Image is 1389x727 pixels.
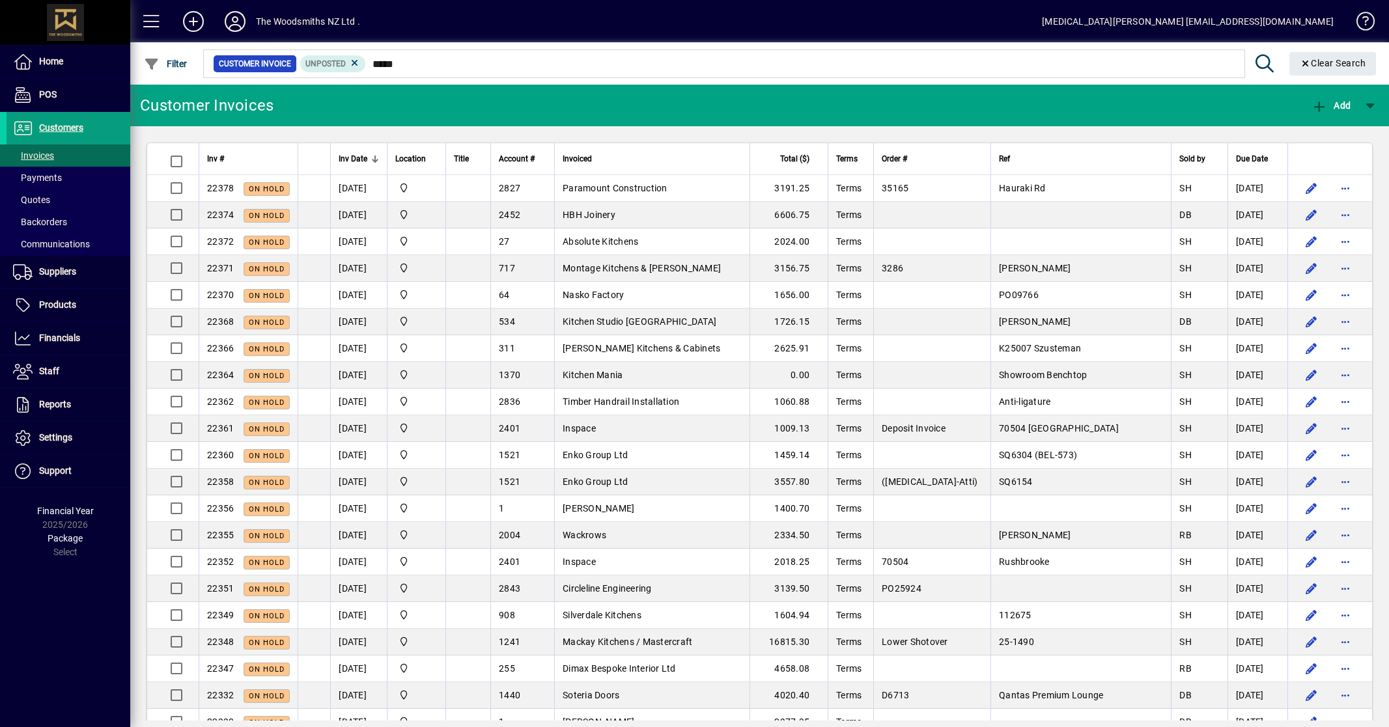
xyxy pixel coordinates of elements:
[1228,442,1287,469] td: [DATE]
[1301,391,1322,412] button: Edit
[395,288,438,302] span: The Woodsmiths
[1179,503,1192,514] span: SH
[1179,236,1192,247] span: SH
[1335,658,1356,679] button: More options
[1301,631,1322,652] button: Edit
[563,476,628,487] span: Enko Group Ltd
[207,236,234,247] span: 22372
[882,183,908,193] span: 35165
[499,183,520,193] span: 2827
[999,290,1039,300] span: PO09766
[249,212,285,220] span: On hold
[39,266,76,277] span: Suppliers
[1179,183,1192,193] span: SH
[1301,578,1322,599] button: Edit
[750,282,828,309] td: 1656.00
[395,581,438,596] span: The Woodsmiths
[1301,471,1322,492] button: Edit
[330,415,387,442] td: [DATE]
[330,228,387,255] td: [DATE]
[7,144,130,167] a: Invoices
[999,152,1010,166] span: Ref
[207,183,234,193] span: 22378
[836,556,862,567] span: Terms
[39,366,59,376] span: Staff
[1179,370,1192,380] span: SH
[140,95,274,116] div: Customer Invoices
[1179,290,1192,300] span: SH
[563,423,596,433] span: Inspace
[1335,445,1356,465] button: More options
[207,450,234,460] span: 22360
[999,396,1050,407] span: Anti-ligature
[1301,178,1322,199] button: Edit
[750,522,828,549] td: 2334.50
[7,355,130,388] a: Staff
[1236,152,1268,166] span: Due Date
[499,236,510,247] span: 27
[330,175,387,202] td: [DATE]
[395,152,426,166] span: Location
[1179,316,1192,327] span: DB
[750,309,828,335] td: 1726.15
[1228,575,1287,602] td: [DATE]
[249,292,285,300] span: On hold
[836,530,862,540] span: Terms
[1335,391,1356,412] button: More options
[249,478,285,487] span: On hold
[207,152,290,166] div: Inv #
[207,476,234,487] span: 22358
[882,423,946,433] span: Deposit Invoice
[1308,94,1354,117] button: Add
[750,575,828,602] td: 3139.50
[395,152,438,166] div: Location
[207,152,224,166] span: Inv #
[207,556,234,567] span: 22352
[249,425,285,433] span: On hold
[7,289,130,322] a: Products
[999,450,1077,460] span: SQ6304 (BEL-573)
[999,370,1087,380] span: Showroom Benchtop
[207,263,234,273] span: 22371
[1312,100,1351,111] span: Add
[454,152,483,166] div: Title
[499,316,515,327] span: 534
[499,290,510,300] span: 64
[141,52,191,75] button: Filter
[207,610,234,620] span: 22349
[1335,364,1356,385] button: More options
[563,290,624,300] span: Nasko Factory
[1042,11,1334,32] div: [MEDICAL_DATA][PERSON_NAME] [EMAIL_ADDRESS][DOMAIN_NAME]
[330,362,387,389] td: [DATE]
[7,389,130,421] a: Reports
[499,152,535,166] span: Account #
[882,476,977,487] span: ([MEDICAL_DATA]-Atti)
[1179,210,1192,220] span: DB
[1179,396,1192,407] span: SH
[1228,522,1287,549] td: [DATE]
[1228,415,1287,442] td: [DATE]
[836,263,862,273] span: Terms
[563,530,606,540] span: Wackrows
[1335,605,1356,625] button: More options
[1335,498,1356,519] button: More options
[750,335,828,362] td: 2625.91
[249,345,285,353] span: On hold
[499,503,504,514] span: 1
[249,318,285,327] span: On hold
[39,432,72,443] span: Settings
[750,255,828,282] td: 3156.75
[882,152,983,166] div: Order #
[207,530,234,540] span: 22355
[1179,152,1205,166] span: Sold by
[13,239,90,249] span: Communications
[836,396,862,407] span: Terms
[836,316,862,327] span: Terms
[563,210,615,220] span: HBH Joinery
[395,234,438,249] span: The Woodsmiths
[1335,258,1356,279] button: More options
[1228,175,1287,202] td: [DATE]
[330,575,387,602] td: [DATE]
[13,172,62,183] span: Payments
[7,211,130,233] a: Backorders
